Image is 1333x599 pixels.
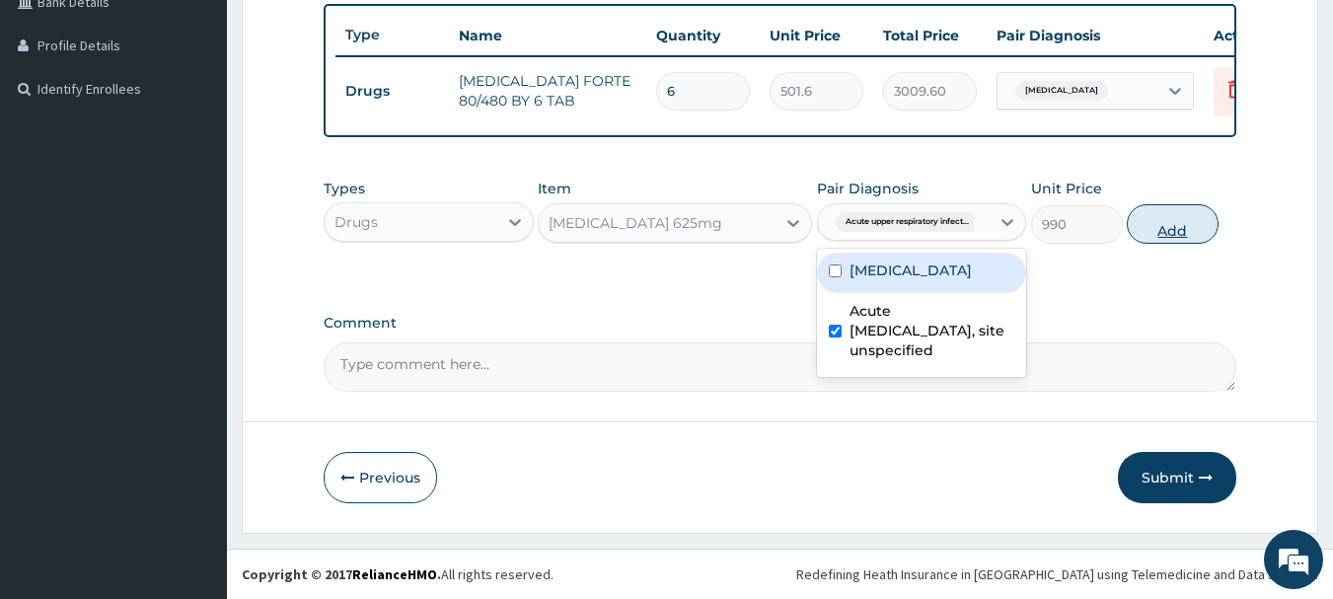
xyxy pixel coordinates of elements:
label: Types [324,181,365,197]
th: Type [335,17,449,53]
div: Redefining Heath Insurance in [GEOGRAPHIC_DATA] using Telemedicine and Data Science! [796,564,1318,584]
label: Acute [MEDICAL_DATA], site unspecified [850,301,1015,360]
div: [MEDICAL_DATA] 625mg [549,213,722,233]
td: Drugs [335,73,449,110]
strong: Copyright © 2017 . [242,565,441,583]
th: Quantity [646,16,760,55]
td: [MEDICAL_DATA] FORTE 80/480 BY 6 TAB [449,61,646,120]
span: We're online! [114,176,272,375]
label: Comment [324,315,1237,332]
th: Actions [1204,16,1302,55]
button: Submit [1118,452,1236,503]
label: Pair Diagnosis [817,179,919,198]
button: Previous [324,452,437,503]
footer: All rights reserved. [227,549,1333,599]
img: d_794563401_company_1708531726252_794563401 [37,99,80,148]
button: Add [1127,204,1219,244]
div: Chat with us now [103,111,332,136]
span: Acute upper respiratory infect... [836,212,979,232]
label: Unit Price [1031,179,1102,198]
span: [MEDICAL_DATA] [1015,81,1108,101]
div: Drugs [334,212,378,232]
th: Unit Price [760,16,873,55]
label: [MEDICAL_DATA] [850,261,972,280]
th: Total Price [873,16,987,55]
th: Pair Diagnosis [987,16,1204,55]
textarea: Type your message and hit 'Enter' [10,394,376,463]
div: Minimize live chat window [324,10,371,57]
label: Item [538,179,571,198]
th: Name [449,16,646,55]
a: RelianceHMO [352,565,437,583]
